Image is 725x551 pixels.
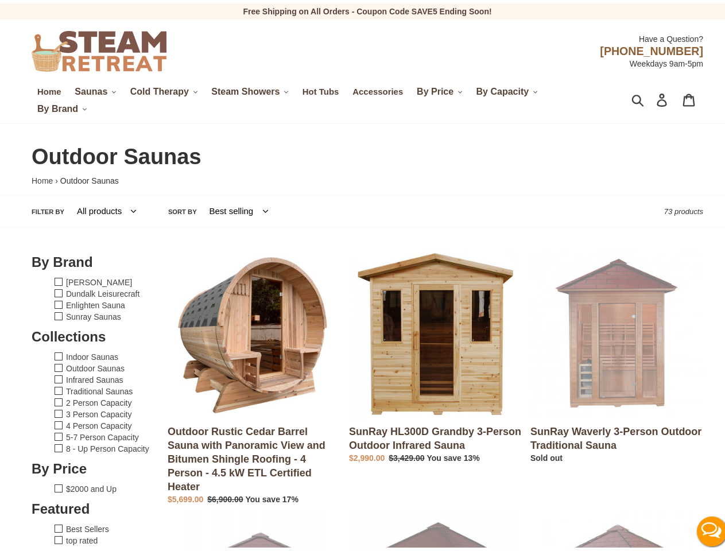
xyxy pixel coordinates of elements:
[69,80,122,97] button: Saunas
[471,80,544,97] button: By Capacity
[66,297,125,306] a: Enlighten Sauna
[411,80,468,97] button: By Price
[37,83,61,94] span: Home
[66,395,131,404] a: 2 Person Capacity
[66,533,98,542] a: top rated
[476,83,529,94] span: By Capacity
[66,406,131,416] a: 3 Person Capacity
[66,360,125,370] a: Outdoor Saunas
[352,83,403,94] span: Accessories
[66,286,139,295] a: Dundalk Leisurecraft
[168,203,197,214] label: Sort by
[125,80,204,97] button: Cold Therapy
[75,83,107,94] span: Saunas
[66,429,139,439] a: 5-7 Person Capacity
[255,24,703,41] div: Have a Question?
[66,372,123,381] a: Infrared Saunas
[66,349,118,358] a: Indoor Saunas
[32,81,67,96] a: Home
[600,41,703,54] span: [PHONE_NUMBER]
[32,497,159,514] h3: Featured
[297,81,345,96] a: Hot Tubs
[66,441,149,450] a: 8 - Up Person Capacity
[66,383,133,393] a: Traditional Saunas
[66,274,132,284] a: [PERSON_NAME]
[32,97,93,114] button: By Brand
[32,203,64,214] label: Filter by
[32,325,159,342] h3: Collections
[303,83,339,94] span: Hot Tubs
[32,172,703,183] nav: breadcrumbs
[206,80,294,97] button: Steam Showers
[66,418,131,427] a: 4 Person Capacity
[130,83,189,94] span: Cold Therapy
[630,56,703,65] span: Weekdays 9am-5pm
[664,204,703,212] span: 73 products
[32,28,166,68] img: Steam Retreat
[32,250,159,267] h3: By Brand
[37,100,78,111] span: By Brand
[347,81,409,96] a: Accessories
[211,83,280,94] span: Steam Showers
[55,173,58,182] span: ›
[32,173,53,182] a: Home
[66,521,109,530] a: Best Sellers
[32,457,159,474] h3: By Price
[66,309,121,318] a: Sunray Saunas
[417,83,453,94] span: By Price
[66,481,117,490] a: $2000 and Up
[60,173,119,182] span: Outdoor Saunas
[32,141,201,165] span: Outdoor Saunas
